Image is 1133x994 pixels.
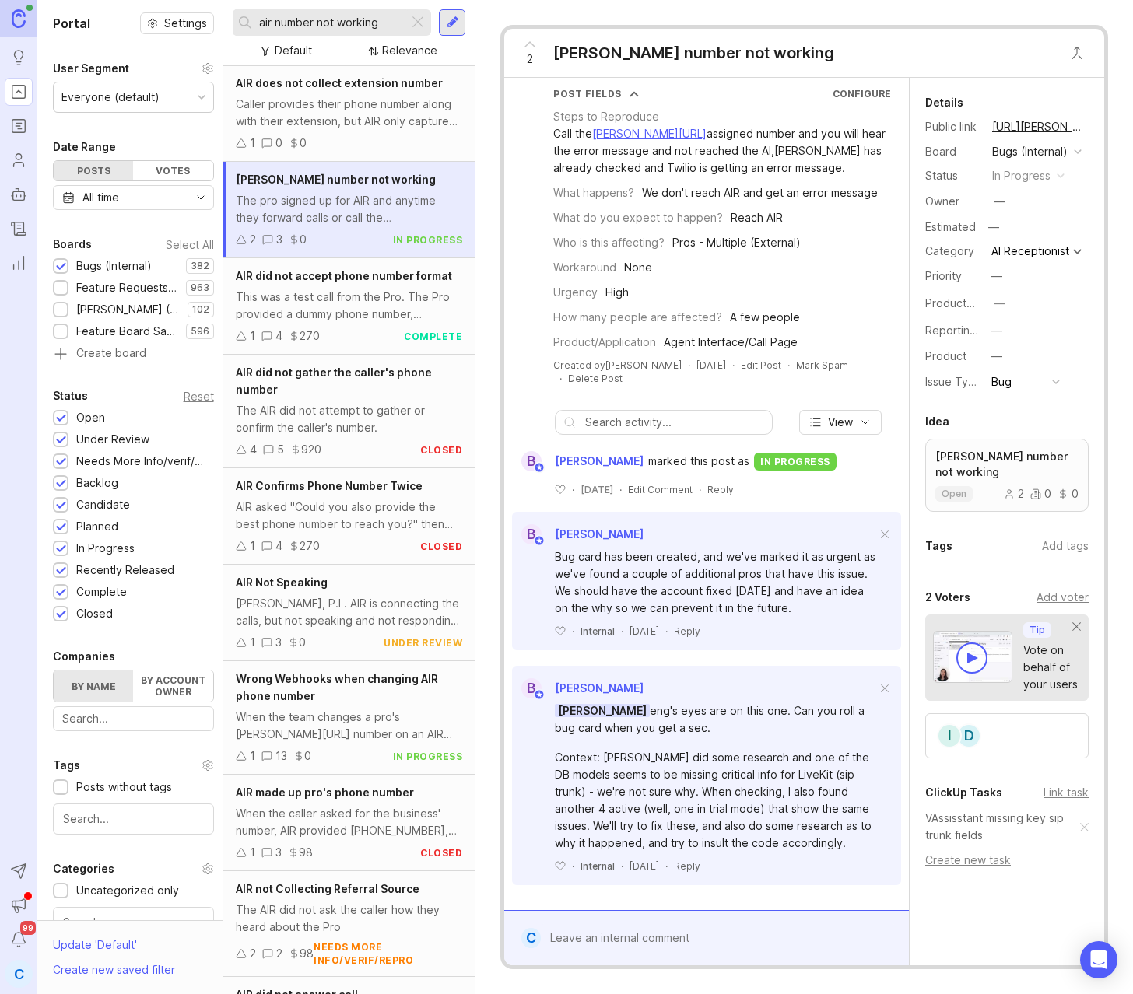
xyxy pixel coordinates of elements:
[664,334,798,351] div: Agent Interface/Call Page
[76,474,118,492] div: Backlog
[236,805,462,839] div: When the caller asked for the business' number, AIR provided [PHONE_NUMBER], which is nowhere in ...
[223,468,475,565] a: AIR Confirms Phone Number TwiceAIR asked "Could you also provide the best phone number to reach y...
[76,540,135,557] div: In Progress
[942,488,966,500] p: open
[925,412,949,431] div: Idea
[54,670,133,702] label: By name
[925,222,976,233] div: Estimated
[624,259,652,276] div: None
[991,322,1002,339] div: —
[420,540,462,553] div: closed
[420,846,462,859] div: closed
[553,359,682,372] div: Created by [PERSON_NAME]
[925,537,952,555] div: Tags
[53,647,115,666] div: Companies
[553,209,723,226] div: What do you expect to happen?
[5,44,33,72] a: Ideas
[236,192,462,226] div: The pro signed up for AIR and anytime they forward calls or call the [PERSON_NAME][URL] assigned ...
[572,859,574,873] div: ·
[76,301,180,318] div: [PERSON_NAME] (Public)
[276,945,282,962] div: 2
[1037,589,1089,606] div: Add voter
[301,441,321,458] div: 920
[299,844,313,861] div: 98
[76,605,113,622] div: Closed
[133,161,212,180] div: Votes
[250,537,255,555] div: 1
[76,453,206,470] div: Needs More Info/verif/repro
[236,595,462,629] div: [PERSON_NAME], P.L. AIR is connecting the calls, but not speaking and not responding if spoken to.
[553,184,634,201] div: What happens?
[236,786,414,799] span: AIR made up pro's phone number
[555,527,644,541] span: [PERSON_NAME]
[223,871,475,977] a: AIR not Collecting Referral SourceThe AIR did not ask the caller how they heard about the Pro2298...
[236,882,419,895] span: AIR not Collecting Referral Source
[314,940,462,967] div: needs more info/verif/repro
[672,234,801,251] div: Pros - Multiple (External)
[555,749,876,852] div: Context: [PERSON_NAME] did some research and one of the DB models seems to be missing critical in...
[76,496,130,513] div: Candidate
[53,138,116,156] div: Date Range
[585,414,764,431] input: Search activity...
[53,936,137,961] div: Update ' Default '
[553,87,639,100] button: Post Fields
[787,359,790,372] div: ·
[236,901,462,936] div: The AIR did not ask the caller how they heard about the Pro
[1004,488,1024,499] div: 2
[236,173,436,186] span: [PERSON_NAME] number not working
[696,359,726,371] time: [DATE]
[553,108,659,125] div: Steps to Reproduce
[140,12,214,34] a: Settings
[76,323,178,340] div: Feature Board Sandbox [DATE]
[665,625,668,638] div: ·
[276,231,282,248] div: 3
[630,625,659,637] time: [DATE]
[741,359,781,372] div: Edit Post
[512,451,648,471] a: B[PERSON_NAME]
[619,483,622,496] div: ·
[54,161,133,180] div: Posts
[992,167,1051,184] div: in progress
[534,689,545,701] img: member badge
[555,548,876,617] div: Bug card has been created, and we've marked it as urgent as we've found a couple of additional pr...
[76,279,178,296] div: Feature Requests (Internal)
[188,191,213,204] svg: toggle icon
[688,359,690,372] div: ·
[674,625,700,638] div: Reply
[223,661,475,775] a: Wrong Webhooks when changing AIR phone numberWhen the team changes a pro's [PERSON_NAME][URL] num...
[1030,624,1045,636] p: Tip
[730,309,800,326] div: A few people
[521,451,542,471] div: B
[299,634,306,651] div: 0
[527,51,533,68] span: 2
[61,89,160,106] div: Everyone (default)
[1023,642,1078,693] div: Vote on behalf of your users
[994,295,1005,312] div: —
[5,146,33,174] a: Users
[420,443,462,457] div: closed
[275,537,282,555] div: 4
[937,723,962,748] div: I
[925,167,980,184] div: Status
[275,844,282,861] div: 3
[223,65,475,162] a: AIR does not collect extension numberCaller provides their phone number along with their extensio...
[236,499,462,533] div: AIR asked "Could you also provide the best phone number to reach you?" then later in the call it ...
[53,756,80,775] div: Tags
[250,844,255,861] div: 1
[1042,537,1089,555] div: Add tags
[925,349,966,362] label: Product
[696,359,726,372] a: [DATE]
[250,441,257,458] div: 4
[53,859,114,878] div: Categories
[250,747,255,765] div: 1
[925,852,1089,869] div: Create new task
[553,309,722,326] div: How many people are affected?
[991,348,1002,365] div: —
[76,779,172,796] div: Posts without tags
[568,372,623,385] div: Delete Post
[250,135,255,152] div: 1
[642,184,878,201] div: We don't reach AIR and get an error message
[572,483,574,496] div: ·
[1058,488,1079,499] div: 0
[994,193,1005,210] div: —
